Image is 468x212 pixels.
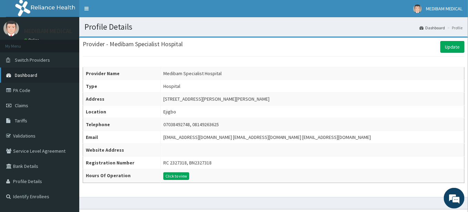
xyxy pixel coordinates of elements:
[24,28,72,34] p: MEDIBAM MEDICAL
[83,67,161,80] th: Provider Name
[83,80,161,93] th: Type
[413,4,422,13] img: User Image
[163,172,189,180] button: Click to view
[3,21,19,36] img: User Image
[84,22,463,31] h1: Profile Details
[440,41,465,53] a: Update
[3,140,131,164] textarea: Type your message and hit 'Enter'
[163,134,371,141] div: [EMAIL_ADDRESS][DOMAIN_NAME] [EMAIL_ADDRESS][DOMAIN_NAME] [EMAIL_ADDRESS][DOMAIN_NAME]
[419,25,445,31] a: Dashboard
[83,157,161,169] th: Registration Number
[13,34,28,52] img: d_794563401_company_1708531726252_794563401
[163,95,269,102] div: [STREET_ADDRESS][PERSON_NAME][PERSON_NAME]
[426,6,463,12] span: MEDIBAM MEDICAL
[24,38,41,42] a: Online
[163,121,219,128] div: 07038492748, 08149263625
[40,63,95,132] span: We're online!
[15,102,28,109] span: Claims
[83,41,183,47] h3: Provider - Medibam Specialist Hospital
[83,144,161,157] th: Website Address
[15,118,27,124] span: Tariffs
[83,169,161,183] th: Hours Of Operation
[36,39,116,48] div: Chat with us now
[15,57,50,63] span: Switch Providers
[83,118,161,131] th: Telephone
[83,131,161,144] th: Email
[163,159,212,166] div: RC 2327318, BN2327318
[163,70,222,77] div: Medibam Specialist Hospital
[83,105,161,118] th: Location
[15,72,37,78] span: Dashboard
[163,83,180,90] div: Hospital
[113,3,130,20] div: Minimize live chat window
[163,108,176,115] div: Ejigbo
[446,25,463,31] li: Profile
[83,93,161,105] th: Address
